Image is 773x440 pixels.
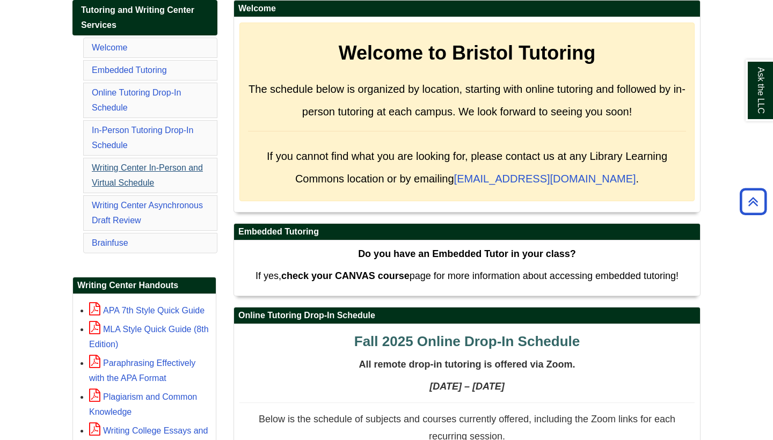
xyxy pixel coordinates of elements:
[92,43,127,52] a: Welcome
[89,358,195,383] a: Paraphrasing Effectively with the APA Format
[89,325,209,349] a: MLA Style Quick Guide (8th Edition)
[256,270,679,281] span: If yes, page for more information about accessing embedded tutoring!
[429,381,504,392] strong: [DATE] – [DATE]
[454,173,636,185] a: [EMAIL_ADDRESS][DOMAIN_NAME]
[92,163,203,187] a: Writing Center In-Person and Virtual Schedule
[358,248,576,259] strong: Do you have an Embedded Tutor in your class?
[92,201,203,225] a: Writing Center Asynchronous Draft Review
[249,83,686,118] span: The schedule below is organized by location, starting with online tutoring and followed by in-per...
[89,306,205,315] a: APA 7th Style Quick Guide
[92,88,181,112] a: Online Tutoring Drop-In Schedule
[234,307,700,324] h2: Online Tutoring Drop-In Schedule
[73,277,216,294] h2: Writing Center Handouts
[281,270,410,281] strong: check your CANVAS course
[736,194,770,209] a: Back to Top
[92,238,128,247] a: Brainfuse
[89,392,197,416] a: Plagiarism and Common Knowledge
[267,150,667,185] span: If you cannot find what you are looking for, please contact us at any Library Learning Commons lo...
[234,1,700,17] h2: Welcome
[92,65,167,75] a: Embedded Tutoring
[339,42,596,64] strong: Welcome to Bristol Tutoring
[359,359,575,370] span: All remote drop-in tutoring is offered via Zoom.
[354,333,580,349] span: Fall 2025 Online Drop-In Schedule
[92,126,193,150] a: In-Person Tutoring Drop-In Schedule
[81,5,194,30] span: Tutoring and Writing Center Services
[234,224,700,240] h2: Embedded Tutoring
